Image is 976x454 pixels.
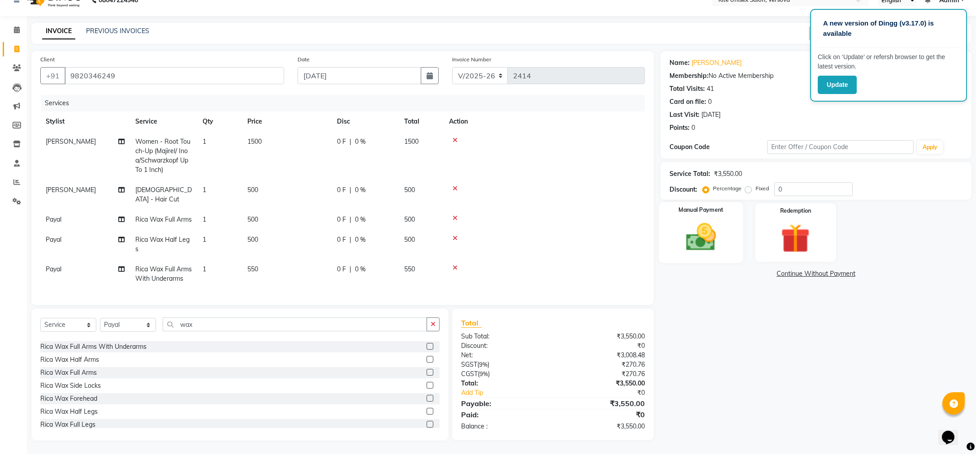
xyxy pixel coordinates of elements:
[569,388,651,398] div: ₹0
[669,71,708,81] div: Membership:
[780,207,811,215] label: Redemption
[46,215,61,223] span: Payal
[454,379,553,388] div: Total:
[691,123,695,133] div: 0
[444,111,645,132] th: Action
[40,67,65,84] button: +91
[350,137,351,146] span: |
[662,269,970,278] a: Continue Without Payment
[40,368,97,377] div: Rica Wax Full Arms
[461,360,477,368] span: SGST
[553,341,652,351] div: ₹0
[355,137,366,146] span: 0 %
[86,27,149,35] a: PREVIOUS INVOICES
[404,215,415,223] span: 500
[553,360,652,369] div: ₹270.76
[756,184,769,193] label: Fixed
[404,265,415,273] span: 550
[40,381,101,390] div: Rica Wax Side Locks
[669,97,706,107] div: Card on file:
[678,206,723,214] label: Manual Payment
[350,235,351,244] span: |
[707,84,714,94] div: 41
[404,186,415,194] span: 500
[701,110,721,120] div: [DATE]
[676,220,726,255] img: _cash.svg
[669,58,690,68] div: Name:
[454,351,553,360] div: Net:
[479,370,488,377] span: 9%
[767,140,914,154] input: Enter Offer / Coupon Code
[247,137,262,146] span: 1500
[337,137,346,146] span: 0 F
[917,141,943,154] button: Apply
[454,388,570,398] a: Add Tip
[65,67,284,84] input: Search by Name/Mobile/Email/Code
[454,422,553,431] div: Balance :
[454,409,553,420] div: Paid:
[461,318,482,328] span: Total
[454,332,553,341] div: Sub Total:
[130,111,197,132] th: Service
[40,342,147,351] div: Rica Wax Full Arms With Underarms
[298,56,310,64] label: Date
[452,56,491,64] label: Invoice Number
[553,409,652,420] div: ₹0
[809,26,861,40] button: Create New
[772,220,819,257] img: _gift.svg
[40,56,55,64] label: Client
[135,137,190,174] span: Women - Root Touch-Up (Majirel/ Inoa/Schwarzkopf Up To 1 Inch)
[242,111,332,132] th: Price
[337,265,346,274] span: 0 F
[203,236,206,244] span: 1
[404,236,415,244] span: 500
[40,394,97,403] div: Rica Wax Forehead
[938,418,967,445] iframe: chat widget
[818,76,857,94] button: Update
[203,215,206,223] span: 1
[40,111,130,132] th: Stylist
[163,317,427,331] input: Search or Scan
[135,236,190,253] span: Rica Wax Half Legs
[247,265,258,273] span: 550
[350,215,351,224] span: |
[350,265,351,274] span: |
[669,142,767,152] div: Coupon Code
[203,137,206,146] span: 1
[247,215,258,223] span: 500
[454,369,553,379] div: ( )
[669,123,690,133] div: Points:
[454,360,553,369] div: ( )
[461,370,478,378] span: CGST
[135,215,192,223] span: Rica Wax Full Arms
[669,169,710,179] div: Service Total:
[197,111,242,132] th: Qty
[46,137,96,146] span: [PERSON_NAME]
[714,169,742,179] div: ₹3,550.00
[553,351,652,360] div: ₹3,008.48
[337,215,346,224] span: 0 F
[350,185,351,195] span: |
[40,420,95,429] div: Rica Wax Full Legs
[669,185,697,194] div: Discount:
[40,355,99,364] div: Rica Wax Half Arms
[553,422,652,431] div: ₹3,550.00
[454,398,553,409] div: Payable:
[553,369,652,379] div: ₹270.76
[46,236,61,244] span: Payal
[708,97,712,107] div: 0
[247,186,258,194] span: 500
[553,398,652,409] div: ₹3,550.00
[337,185,346,195] span: 0 F
[691,58,742,68] a: [PERSON_NAME]
[135,186,192,203] span: [DEMOGRAPHIC_DATA] - Hair Cut
[404,137,419,146] span: 1500
[46,186,96,194] span: [PERSON_NAME]
[355,215,366,224] span: 0 %
[553,379,652,388] div: ₹3,550.00
[355,265,366,274] span: 0 %
[40,407,98,416] div: Rica Wax Half Legs
[203,265,206,273] span: 1
[247,236,258,244] span: 500
[454,341,553,351] div: Discount:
